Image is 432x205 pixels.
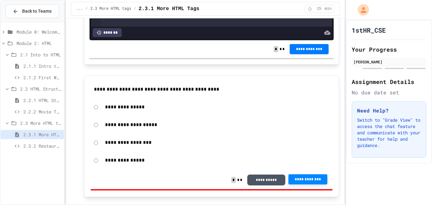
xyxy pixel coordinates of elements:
span: / [134,6,136,11]
span: 2.2.2 Movie Title [23,108,61,115]
span: 2.1.1 Intro to HTML [23,63,61,69]
h2: Your Progress [352,45,426,54]
span: 2.3 More HTML tags [20,120,61,126]
h1: 1stHR_CSE [352,26,386,35]
span: 2.3.2 Restaurant Menu [23,143,61,149]
span: 2.3 More HTML tags [90,6,132,11]
span: 2.2 HTML Structure [20,86,61,92]
span: Module 0: Welcome to Web Development [16,29,61,35]
span: 2.2.1 HTML Structure [23,97,61,104]
div: [PERSON_NAME] [354,59,424,65]
span: Back to Teams [22,8,52,15]
span: ... [76,6,83,11]
span: Module 2: HTML [16,40,61,47]
p: Switch to "Grade View" to access the chat feature and communicate with your teacher for help and ... [357,117,421,149]
span: min [325,6,332,11]
h2: Assignment Details [352,77,426,86]
span: / [85,6,88,11]
span: 15 [314,6,324,11]
span: 2.3.1 More HTML Tags [23,131,61,138]
span: 2.1 Into to HTML [20,51,61,58]
span: 2.1.2 First Webpage [23,74,61,81]
div: My Account [351,3,371,17]
div: No due date set [352,89,426,96]
h3: Need Help? [357,107,421,114]
span: 2.3.1 More HTML Tags [139,5,199,13]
